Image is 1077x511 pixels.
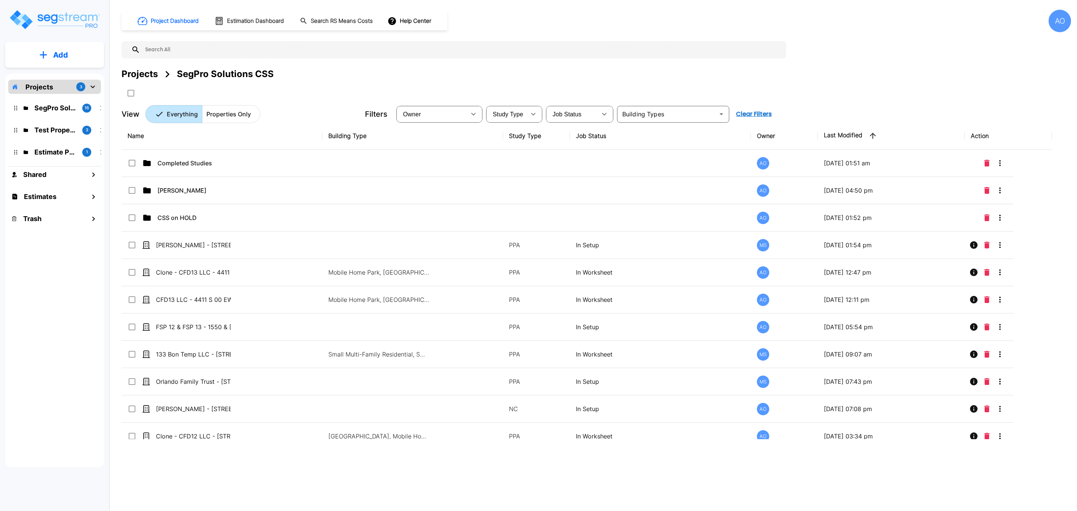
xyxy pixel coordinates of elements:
[122,67,158,81] div: Projects
[576,350,745,359] p: In Worksheet
[177,67,274,81] div: SegPro Solutions CSS
[328,268,429,277] p: Mobile Home Park, [GEOGRAPHIC_DATA], [GEOGRAPHIC_DATA] Home Park Management Office, Mobile Home P...
[386,14,434,28] button: Help Center
[966,347,981,362] button: Info
[992,347,1007,362] button: More-Options
[824,241,959,250] p: [DATE] 01:54 pm
[493,111,523,117] span: Study Type
[398,104,466,125] div: Select
[509,404,564,413] p: NC
[576,377,745,386] p: In Setup
[981,429,992,444] button: Delete
[151,17,199,25] h1: Project Dashboard
[576,268,745,277] p: In Worksheet
[992,238,1007,253] button: More-Options
[145,105,260,123] div: Platform
[824,186,959,195] p: [DATE] 04:50 pm
[53,49,68,61] p: Add
[966,238,981,253] button: Info
[34,125,76,135] p: Test Property Folder
[322,122,503,150] th: Building Type
[25,82,53,92] p: Projects
[570,122,751,150] th: Job Status
[328,432,429,441] p: [GEOGRAPHIC_DATA], Mobile Home Park Site
[981,292,992,307] button: Delete
[34,147,76,157] p: Estimate Property
[992,183,1007,198] button: More-Options
[509,350,564,359] p: PPA
[992,292,1007,307] button: More-Options
[328,295,429,304] p: Mobile Home Park, [GEOGRAPHIC_DATA], [GEOGRAPHIC_DATA] Home Park Management Office, Mobile Home P...
[509,295,564,304] p: PPA
[824,404,959,413] p: [DATE] 07:08 pm
[966,429,981,444] button: Info
[966,292,981,307] button: Info
[992,374,1007,389] button: More-Options
[85,105,89,111] p: 16
[733,107,775,122] button: Clear Filters
[751,122,818,150] th: Owner
[157,159,232,168] p: Completed Studies
[5,44,104,66] button: Add
[24,192,56,202] h1: Estimates
[202,105,260,123] button: Properties Only
[757,157,769,169] div: AO
[145,105,202,123] button: Everything
[135,13,203,29] button: Project Dashboard
[757,266,769,279] div: AO
[576,322,745,331] p: In Setup
[576,432,745,441] p: In Worksheet
[992,265,1007,280] button: More-Options
[981,183,992,198] button: Delete
[503,122,570,150] th: Study Type
[509,432,564,441] p: PPA
[824,432,959,441] p: [DATE] 03:34 pm
[547,104,597,125] div: Select
[23,214,42,224] h1: Trash
[757,321,769,333] div: AO
[824,377,959,386] p: [DATE] 07:43 pm
[156,377,231,386] p: Orlando Family Trust - [STREET_ADDRESS]
[86,127,88,133] p: 3
[157,186,232,195] p: [PERSON_NAME]
[34,103,76,113] p: SegPro Solutions CSS
[992,156,1007,171] button: More-Options
[757,376,769,388] div: MS
[509,377,564,386] p: PPA
[488,104,526,125] div: Select
[297,14,377,28] button: Search RS Means Costs
[818,122,965,150] th: Last Modified
[824,159,959,168] p: [DATE] 01:51 am
[206,110,251,119] p: Properties Only
[86,149,88,155] p: 1
[716,109,727,119] button: Open
[981,210,992,225] button: Delete
[757,212,769,224] div: AO
[576,295,745,304] p: In Worksheet
[981,347,992,362] button: Delete
[824,322,959,331] p: [DATE] 05:54 pm
[80,84,82,90] p: 3
[311,17,373,25] h1: Search RS Means Costs
[992,210,1007,225] button: More-Options
[981,265,992,280] button: Delete
[824,213,959,222] p: [DATE] 01:52 pm
[619,109,715,119] input: Building Types
[965,122,1052,150] th: Action
[122,108,139,120] p: View
[509,268,564,277] p: PPA
[123,86,138,101] button: SelectAll
[981,156,992,171] button: Delete
[156,404,231,413] p: [PERSON_NAME] - [STREET_ADDRESS]
[966,265,981,280] button: Info
[824,268,959,277] p: [DATE] 12:47 pm
[576,241,745,250] p: In Setup
[156,322,231,331] p: FSP 12 & FSP 13 - 1550 & [STREET_ADDRESS]
[553,111,582,117] span: Job Status
[757,348,769,361] div: MS
[966,401,981,416] button: Info
[212,13,288,29] button: Estimation Dashboard
[156,241,231,250] p: [PERSON_NAME] - [STREET_ADDRESS]
[966,374,981,389] button: Info
[140,41,782,58] input: Search All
